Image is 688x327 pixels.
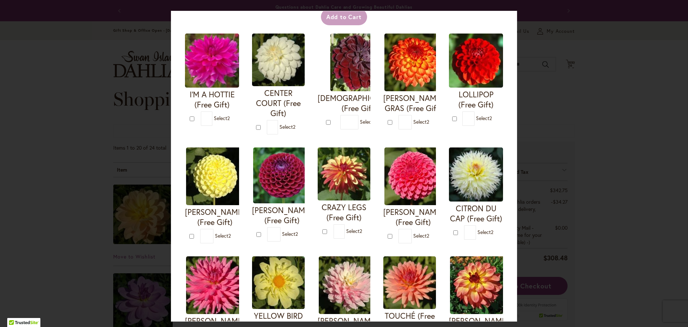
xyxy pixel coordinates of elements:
span: 2 [489,115,492,121]
img: VOODOO (Free Gift) [330,34,388,91]
h4: LOLLIPOP (Free Gift) [449,89,503,110]
img: CRAZY LEGS (Free Gift) [318,147,370,200]
img: LOLLIPOP (Free Gift) [449,34,503,88]
h4: CENTER COURT (Free Gift) [252,88,305,118]
img: REBECCA LYNN (Free Gift) [384,147,442,205]
span: Select [346,227,362,234]
span: Select [413,118,429,125]
span: Select [413,232,429,239]
img: NETTIE (Free Gift) [186,147,244,205]
img: CENTER COURT (Free Gift) [252,34,305,86]
img: I'M A HOTTIE (Free Gift) [185,34,239,88]
h4: [PERSON_NAME] GRAS (Free Gift) [383,93,443,113]
img: IVANETTI (Free Gift) [253,147,311,203]
img: MARDY GRAS (Free Gift) [384,34,442,91]
img: CITRON DU CAP (Free Gift) [449,147,503,202]
span: Select [477,229,493,235]
h4: [PERSON_NAME] (Free Gift) [383,207,443,227]
span: Select [215,232,231,239]
img: TOUCHÉ (Free Gift) [383,256,436,309]
h4: I'M A HOTTIE (Free Gift) [185,89,239,110]
span: 2 [295,230,298,237]
h4: CITRON DU CAP (Free Gift) [449,203,503,224]
h4: [PERSON_NAME] (Free Gift) [185,207,245,227]
span: 2 [427,232,429,239]
h4: [DEMOGRAPHIC_DATA] (Free Gift) [318,93,400,113]
h4: CRAZY LEGS (Free Gift) [318,202,370,222]
span: 2 [360,227,362,234]
span: 2 [293,123,295,130]
img: HERBERT SMITH (Free Gift) [186,256,244,314]
img: YELLOW BIRD (Free Gift) [252,256,305,309]
span: Select [476,115,492,121]
iframe: Launch Accessibility Center [5,301,26,322]
span: 2 [491,229,493,235]
span: Select [214,115,230,121]
span: 2 [427,118,429,125]
span: 2 [228,232,231,239]
span: 2 [227,115,230,121]
span: Select [282,230,298,237]
span: Select [360,118,376,125]
img: CHILSON'S PRIDE (Free Gift) [319,256,376,314]
h4: [PERSON_NAME] (Free Gift) [252,205,312,225]
span: Select [279,123,295,130]
img: MAI TAI (Free Gift) [450,256,508,314]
